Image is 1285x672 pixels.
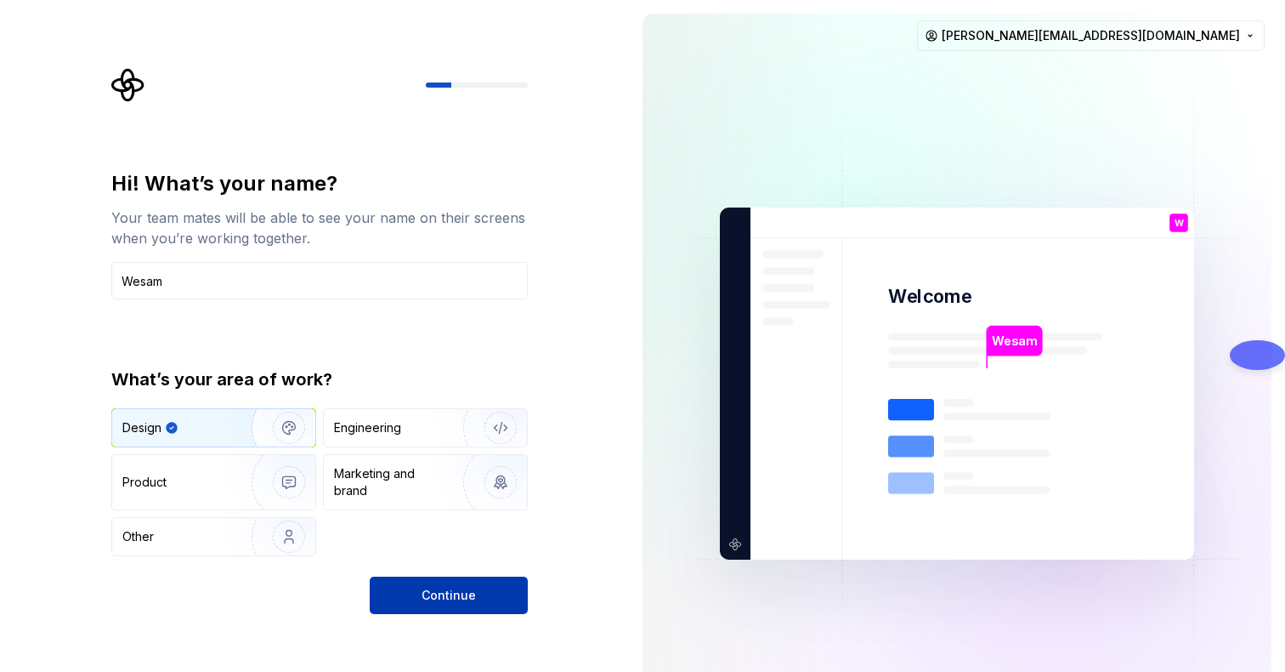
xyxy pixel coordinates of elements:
[1175,219,1184,228] p: W
[942,27,1240,44] span: [PERSON_NAME][EMAIL_ADDRESS][DOMAIN_NAME]
[370,577,528,614] button: Continue
[334,419,401,436] div: Engineering
[992,332,1036,350] p: Wesam
[111,170,528,197] div: Hi! What’s your name?
[917,20,1265,51] button: [PERSON_NAME][EMAIL_ADDRESS][DOMAIN_NAME]
[888,284,971,309] p: Welcome
[111,262,528,299] input: Han Solo
[122,419,161,436] div: Design
[422,587,476,604] span: Continue
[111,367,528,391] div: What’s your area of work?
[122,474,167,491] div: Product
[334,465,449,499] div: Marketing and brand
[122,528,154,545] div: Other
[111,68,145,102] svg: Supernova Logo
[111,208,528,248] div: Your team mates will be able to see your name on their screens when you’re working together.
